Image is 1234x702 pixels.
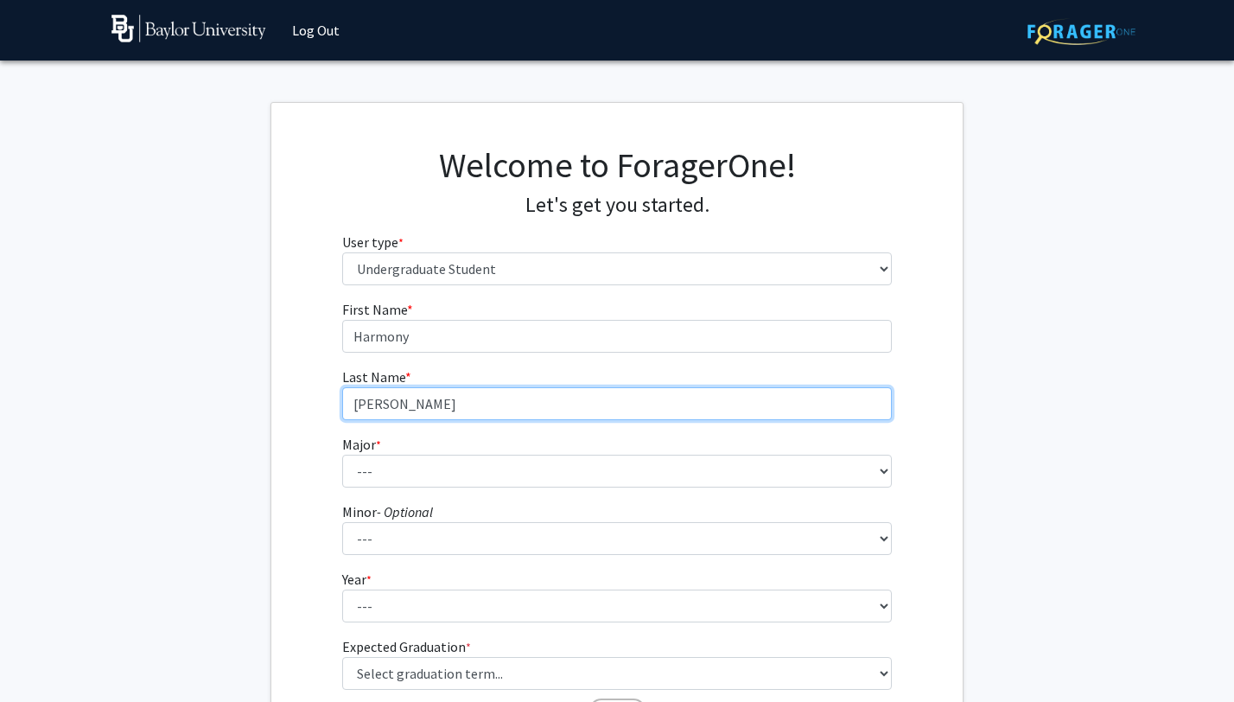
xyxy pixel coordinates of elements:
[342,193,893,218] h4: Let's get you started.
[342,501,433,522] label: Minor
[342,144,893,186] h1: Welcome to ForagerOne!
[1027,18,1135,45] img: ForagerOne Logo
[342,232,404,252] label: User type
[342,434,381,455] label: Major
[111,15,266,42] img: Baylor University Logo
[342,368,405,386] span: Last Name
[13,624,73,689] iframe: Chat
[342,301,407,318] span: First Name
[377,503,433,520] i: - Optional
[342,569,372,590] label: Year
[342,636,471,657] label: Expected Graduation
